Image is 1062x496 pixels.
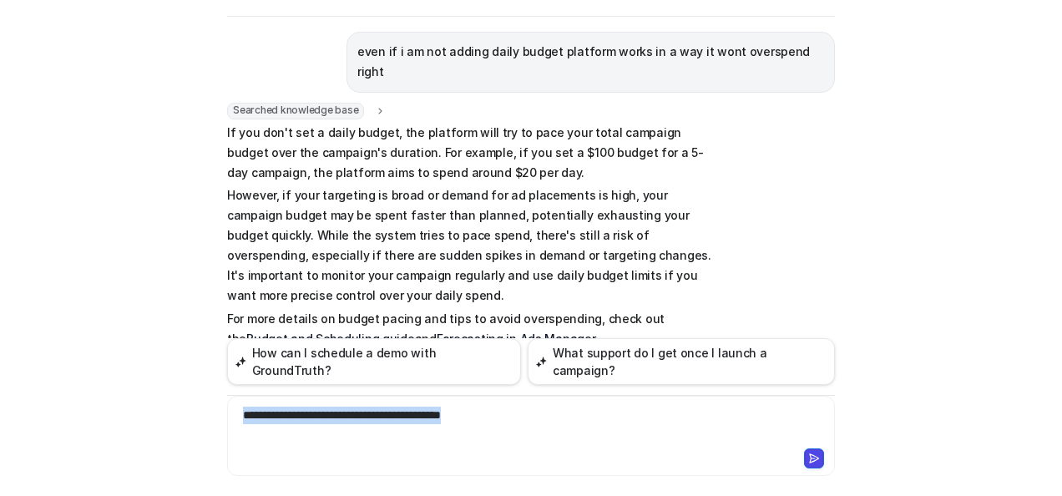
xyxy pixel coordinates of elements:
a: Forecasting in Ads Manager [437,332,595,346]
p: even if i am not adding daily budget platform works in a way it wont overspend right [357,42,824,82]
button: How can I schedule a demo with GroundTruth? [227,338,521,385]
p: However, if your targeting is broad or demand for ad placements is high, your campaign budget may... [227,185,716,306]
button: What support do I get once I launch a campaign? [528,338,835,385]
p: If you don't set a daily budget, the platform will try to pace your total campaign budget over th... [227,123,716,183]
p: For more details on budget pacing and tips to avoid overspending, check out the and . [227,309,716,349]
a: Budget and Scheduling guide [246,332,414,346]
span: Searched knowledge base [227,103,364,119]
